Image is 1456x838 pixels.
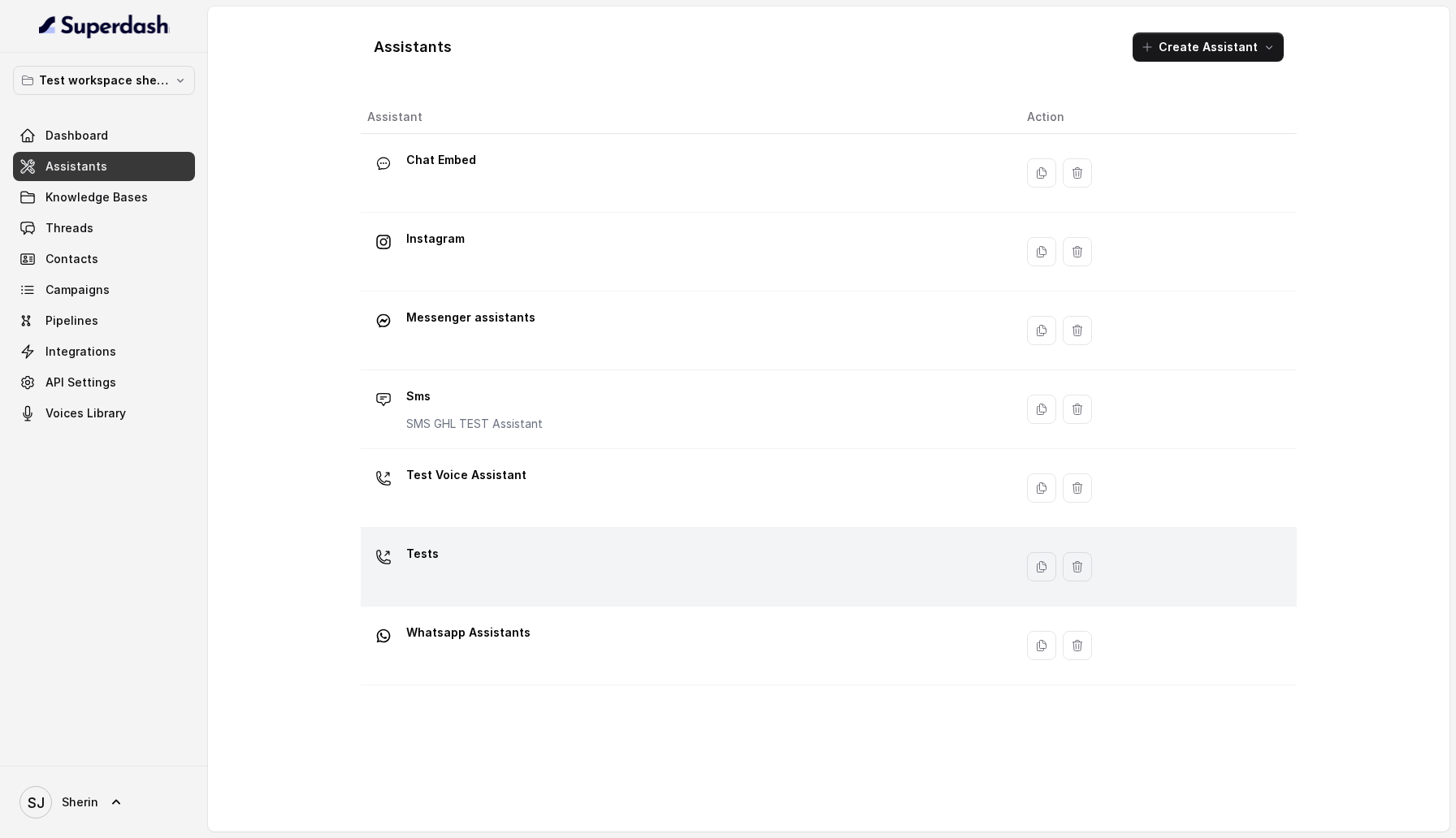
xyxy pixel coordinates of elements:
span: Knowledge Bases [45,189,148,205]
p: Test Voice Assistant [406,462,526,488]
a: API Settings [13,368,195,397]
span: Contacts [45,251,98,267]
span: Sherin [62,794,98,810]
p: Tests [406,541,439,567]
a: Knowledge Bases [13,183,195,212]
p: Sms [406,383,543,409]
button: Test workspace sherin - limits of workspace naming [13,66,195,95]
th: Action [1014,101,1297,134]
span: API Settings [45,374,116,391]
span: Dashboard [45,127,108,144]
th: Assistant [361,101,1014,134]
h1: Assistants [374,34,452,60]
a: Pipelines [13,306,195,335]
a: Threads [13,214,195,243]
a: Voices Library [13,399,195,428]
img: light.svg [39,13,170,39]
a: Contacts [13,244,195,274]
a: Campaigns [13,275,195,305]
p: Messenger assistants [406,305,535,330]
button: Create Assistant [1133,32,1284,62]
span: Integrations [45,343,116,360]
p: SMS GHL TEST Assistant [406,416,543,432]
a: Assistants [13,152,195,181]
span: Voices Library [45,405,126,421]
a: Integrations [13,337,195,366]
p: Whatsapp Assistants [406,620,531,646]
text: SJ [28,794,45,811]
a: Dashboard [13,121,195,150]
p: Instagram [406,226,465,252]
p: Chat Embed [406,147,476,173]
a: Sherin [13,780,195,825]
span: Campaigns [45,282,110,298]
span: Assistants [45,158,107,175]
p: Test workspace sherin - limits of workspace naming [39,71,169,90]
span: Threads [45,220,93,236]
span: Pipelines [45,313,98,329]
